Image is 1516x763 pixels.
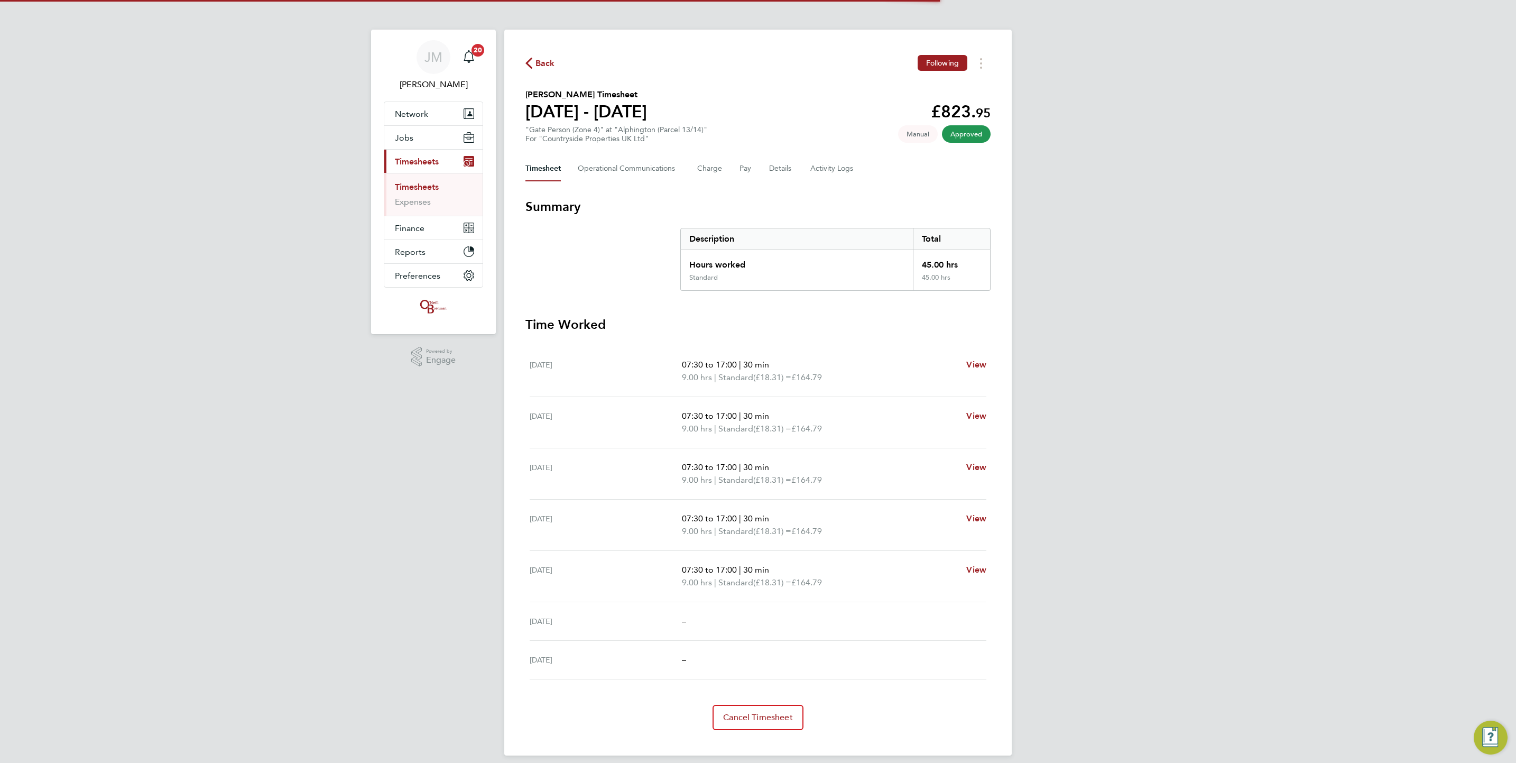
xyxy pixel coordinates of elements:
[913,273,990,290] div: 45.00 hrs
[682,565,737,575] span: 07:30 to 17:00
[723,712,793,723] span: Cancel Timesheet
[714,424,716,434] span: |
[530,461,682,486] div: [DATE]
[395,271,440,281] span: Preferences
[976,105,991,121] span: 95
[913,250,990,273] div: 45.00 hrs
[714,577,716,587] span: |
[898,125,938,143] span: This timesheet was manually created.
[926,58,959,68] span: Following
[743,411,769,421] span: 30 min
[535,57,555,70] span: Back
[395,182,439,192] a: Timesheets
[395,109,428,119] span: Network
[972,55,991,71] button: Timesheets Menu
[966,513,986,523] span: View
[530,654,682,666] div: [DATE]
[743,360,769,370] span: 30 min
[753,475,791,485] span: (£18.31) =
[743,565,769,575] span: 30 min
[525,134,707,143] div: For "Countryside Properties UK Ltd"
[384,216,483,240] button: Finance
[791,577,822,587] span: £164.79
[718,371,753,384] span: Standard
[714,475,716,485] span: |
[424,50,442,64] span: JM
[791,372,822,382] span: £164.79
[682,424,712,434] span: 9.00 hrs
[395,223,424,233] span: Finance
[966,512,986,525] a: View
[418,298,449,315] img: oneillandbrennan-logo-retina.png
[472,44,484,57] span: 20
[525,198,991,730] section: Timesheet
[753,526,791,536] span: (£18.31) =
[743,462,769,472] span: 30 min
[682,475,712,485] span: 9.00 hrs
[411,347,456,367] a: Powered byEngage
[718,525,753,538] span: Standard
[682,372,712,382] span: 9.00 hrs
[718,576,753,589] span: Standard
[682,360,737,370] span: 07:30 to 17:00
[384,173,483,216] div: Timesheets
[791,475,822,485] span: £164.79
[966,565,986,575] span: View
[426,356,456,365] span: Engage
[918,55,967,71] button: Following
[395,197,431,207] a: Expenses
[810,156,855,181] button: Activity Logs
[718,474,753,486] span: Standard
[743,513,769,523] span: 30 min
[426,347,456,356] span: Powered by
[913,228,990,250] div: Total
[530,615,682,628] div: [DATE]
[525,125,707,143] div: "Gate Person (Zone 4)" at "Alphington (Parcel 13/14)"
[791,526,822,536] span: £164.79
[739,411,741,421] span: |
[384,40,483,91] a: JM[PERSON_NAME]
[525,316,991,333] h3: Time Worked
[718,422,753,435] span: Standard
[530,358,682,384] div: [DATE]
[525,57,555,70] button: Back
[739,513,741,523] span: |
[697,156,723,181] button: Charge
[753,577,791,587] span: (£18.31) =
[753,424,791,434] span: (£18.31) =
[966,564,986,576] a: View
[682,526,712,536] span: 9.00 hrs
[753,372,791,382] span: (£18.31) =
[682,577,712,587] span: 9.00 hrs
[1474,721,1508,755] button: Engage Resource Center
[714,526,716,536] span: |
[713,705,803,730] button: Cancel Timesheet
[530,410,682,435] div: [DATE]
[682,655,686,665] span: –
[530,564,682,589] div: [DATE]
[525,101,647,122] h1: [DATE] - [DATE]
[384,150,483,173] button: Timesheets
[739,156,752,181] button: Pay
[384,240,483,263] button: Reports
[525,198,991,215] h3: Summary
[384,264,483,287] button: Preferences
[739,360,741,370] span: |
[395,133,413,143] span: Jobs
[739,462,741,472] span: |
[966,410,986,422] a: View
[384,298,483,315] a: Go to home page
[966,462,986,472] span: View
[682,616,686,626] span: –
[530,512,682,538] div: [DATE]
[966,411,986,421] span: View
[525,88,647,101] h2: [PERSON_NAME] Timesheet
[714,372,716,382] span: |
[682,513,737,523] span: 07:30 to 17:00
[578,156,680,181] button: Operational Communications
[681,250,913,273] div: Hours worked
[966,461,986,474] a: View
[966,360,986,370] span: View
[395,247,426,257] span: Reports
[682,411,737,421] span: 07:30 to 17:00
